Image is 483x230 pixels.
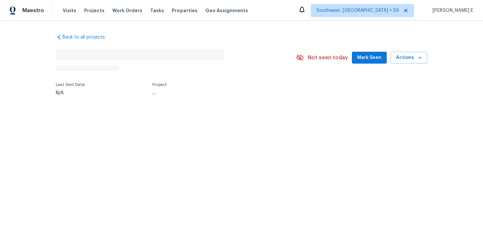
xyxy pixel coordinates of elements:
[152,91,279,95] div: ...
[112,7,142,14] span: Work Orders
[56,91,85,95] div: N/A
[22,7,44,14] span: Maestro
[172,7,197,14] span: Properties
[56,83,85,87] span: Last Visit Date
[308,54,348,61] span: Not seen today
[56,34,119,41] a: Back to all projects
[84,7,104,14] span: Projects
[430,7,473,14] span: [PERSON_NAME] E
[150,8,164,13] span: Tasks
[391,52,427,64] button: Actions
[352,52,387,64] button: Mark Seen
[63,7,76,14] span: Visits
[316,7,399,14] span: Southwest, [GEOGRAPHIC_DATA] + 59
[396,54,422,62] span: Actions
[152,83,167,87] span: Project
[357,54,381,62] span: Mark Seen
[205,7,248,14] span: Geo Assignments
